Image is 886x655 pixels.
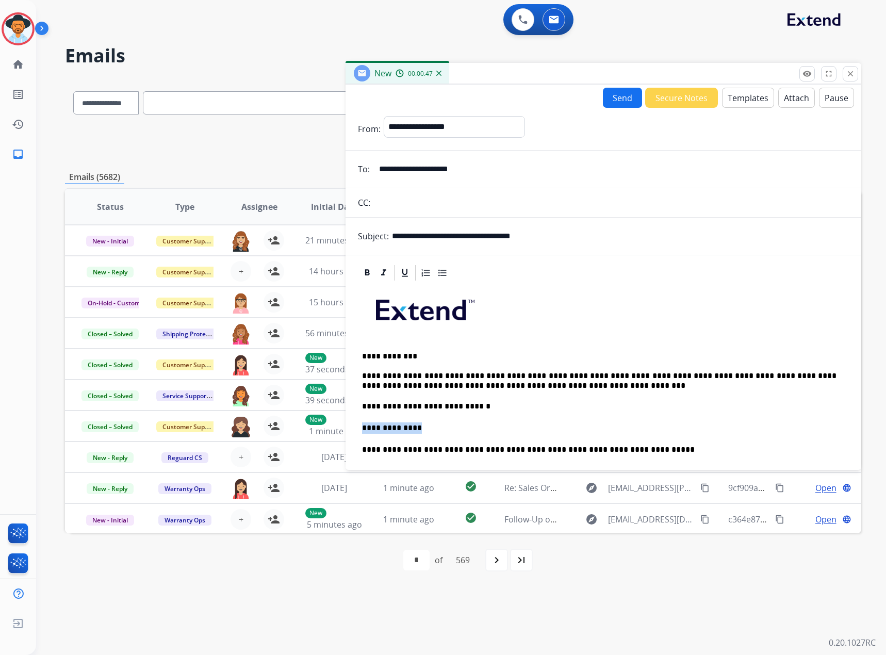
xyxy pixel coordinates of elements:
[728,482,882,494] span: 9cf909ad-4e0a-49c3-b657-f2ce25eec1e9
[231,416,251,437] img: agent-avatar
[515,554,528,566] mat-icon: last_page
[435,554,442,566] div: of
[87,483,134,494] span: New - Reply
[65,171,124,184] p: Emails (5682)
[608,513,695,526] span: [EMAIL_ADDRESS][DOMAIN_NAME]
[728,514,883,525] span: c364e878-e78c-4c5e-a912-58f81bc81185
[305,508,326,518] p: New
[241,201,277,213] span: Assignee
[87,452,134,463] span: New - Reply
[842,515,851,524] mat-icon: language
[268,234,280,247] mat-icon: person_add
[81,421,139,432] span: Closed – Solved
[231,323,251,345] img: agent-avatar
[435,265,450,281] div: Bullet List
[307,519,362,530] span: 5 minutes ago
[231,354,251,375] img: agent-avatar
[490,554,503,566] mat-icon: navigate_next
[700,515,710,524] mat-icon: content_copy
[309,297,360,308] span: 15 hours ago
[359,265,375,281] div: Bold
[175,201,194,213] span: Type
[161,452,208,463] span: Reguard CS
[12,58,24,71] mat-icon: home
[645,88,718,108] button: Secure Notes
[231,292,251,314] img: agent-avatar
[775,483,784,493] mat-icon: content_copy
[846,69,855,78] mat-icon: close
[81,329,139,339] span: Closed – Solved
[374,68,391,79] span: New
[268,482,280,494] mat-icon: person_add
[305,235,365,246] span: 21 minutes ago
[268,265,280,277] mat-icon: person_add
[465,480,477,493] mat-icon: check_circle
[86,236,134,247] span: New - Initial
[156,390,215,401] span: Service Support
[81,298,153,308] span: On-Hold - Customer
[268,358,280,370] mat-icon: person_add
[305,327,365,339] span: 56 minutes ago
[12,148,24,160] mat-icon: inbox
[819,88,854,108] button: Pause
[778,88,815,108] button: Attach
[268,513,280,526] mat-icon: person_add
[383,482,434,494] span: 1 minute ago
[815,482,836,494] span: Open
[231,261,251,282] button: +
[585,482,598,494] mat-icon: explore
[418,265,434,281] div: Ordered List
[268,451,280,463] mat-icon: person_add
[305,364,366,375] span: 37 seconds ago
[305,395,366,406] span: 39 seconds ago
[156,236,223,247] span: Customer Support
[156,298,223,308] span: Customer Support
[81,359,139,370] span: Closed – Solved
[309,425,360,437] span: 1 minute ago
[700,483,710,493] mat-icon: content_copy
[383,514,434,525] span: 1 minute ago
[158,515,211,526] span: Warranty Ops
[397,265,413,281] div: Underline
[321,451,347,463] span: [DATE]
[722,88,774,108] button: Templates
[156,329,227,339] span: Shipping Protection
[158,483,211,494] span: Warranty Ops
[4,14,32,43] img: avatar
[802,69,812,78] mat-icon: remove_red_eye
[86,515,134,526] span: New - Initial
[321,482,347,494] span: [DATE]
[12,118,24,130] mat-icon: history
[408,70,433,78] span: 00:00:47
[239,451,243,463] span: +
[12,88,24,101] mat-icon: list_alt
[268,296,280,308] mat-icon: person_add
[231,230,251,252] img: agent-avatar
[815,513,836,526] span: Open
[156,359,223,370] span: Customer Support
[829,636,876,649] p: 0.20.1027RC
[309,266,360,277] span: 14 hours ago
[231,478,251,499] img: agent-avatar
[504,482,683,494] span: Re: Sales Order 0966983385 - [PERSON_NAME]
[305,353,326,363] p: New
[775,515,784,524] mat-icon: content_copy
[239,265,243,277] span: +
[358,230,389,242] p: Subject:
[156,421,223,432] span: Customer Support
[81,390,139,401] span: Closed – Solved
[585,513,598,526] mat-icon: explore
[376,265,391,281] div: Italic
[268,420,280,432] mat-icon: person_add
[824,69,833,78] mat-icon: fullscreen
[97,201,124,213] span: Status
[156,267,223,277] span: Customer Support
[448,550,478,570] div: 569
[608,482,695,494] span: [EMAIL_ADDRESS][PERSON_NAME][DOMAIN_NAME]
[231,385,251,406] img: agent-avatar
[358,163,370,175] p: To:
[231,447,251,467] button: +
[231,509,251,530] button: +
[358,196,370,209] p: CC:
[358,123,381,135] p: From:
